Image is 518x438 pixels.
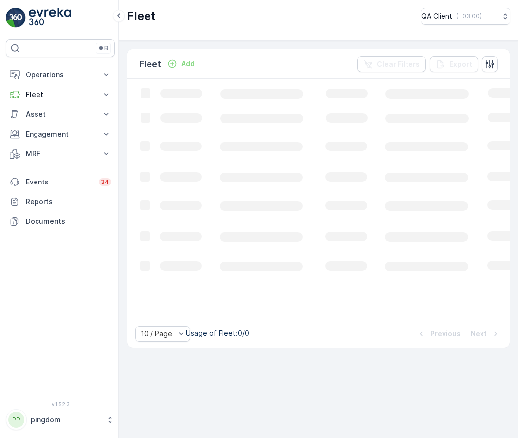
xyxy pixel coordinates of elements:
[6,8,26,28] img: logo
[449,59,472,69] p: Export
[6,124,115,144] button: Engagement
[26,109,95,119] p: Asset
[6,144,115,164] button: MRF
[421,11,452,21] p: QA Client
[6,85,115,105] button: Fleet
[430,56,478,72] button: Export
[470,328,502,340] button: Next
[163,58,199,70] button: Add
[26,197,111,207] p: Reports
[430,329,461,339] p: Previous
[127,8,156,24] p: Fleet
[29,8,71,28] img: logo_light-DOdMpM7g.png
[101,178,109,186] p: 34
[415,328,462,340] button: Previous
[181,59,195,69] p: Add
[456,12,481,20] p: ( +03:00 )
[6,65,115,85] button: Operations
[139,57,161,71] p: Fleet
[6,409,115,430] button: PPpingdom
[26,70,95,80] p: Operations
[421,8,510,25] button: QA Client(+03:00)
[186,328,249,338] p: Usage of Fleet : 0/0
[26,129,95,139] p: Engagement
[26,90,95,100] p: Fleet
[8,412,24,428] div: PP
[26,217,111,226] p: Documents
[26,177,93,187] p: Events
[31,415,101,425] p: pingdom
[6,212,115,231] a: Documents
[377,59,420,69] p: Clear Filters
[6,401,115,407] span: v 1.52.3
[357,56,426,72] button: Clear Filters
[26,149,95,159] p: MRF
[98,44,108,52] p: ⌘B
[6,105,115,124] button: Asset
[6,192,115,212] a: Reports
[471,329,487,339] p: Next
[6,172,115,192] a: Events34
